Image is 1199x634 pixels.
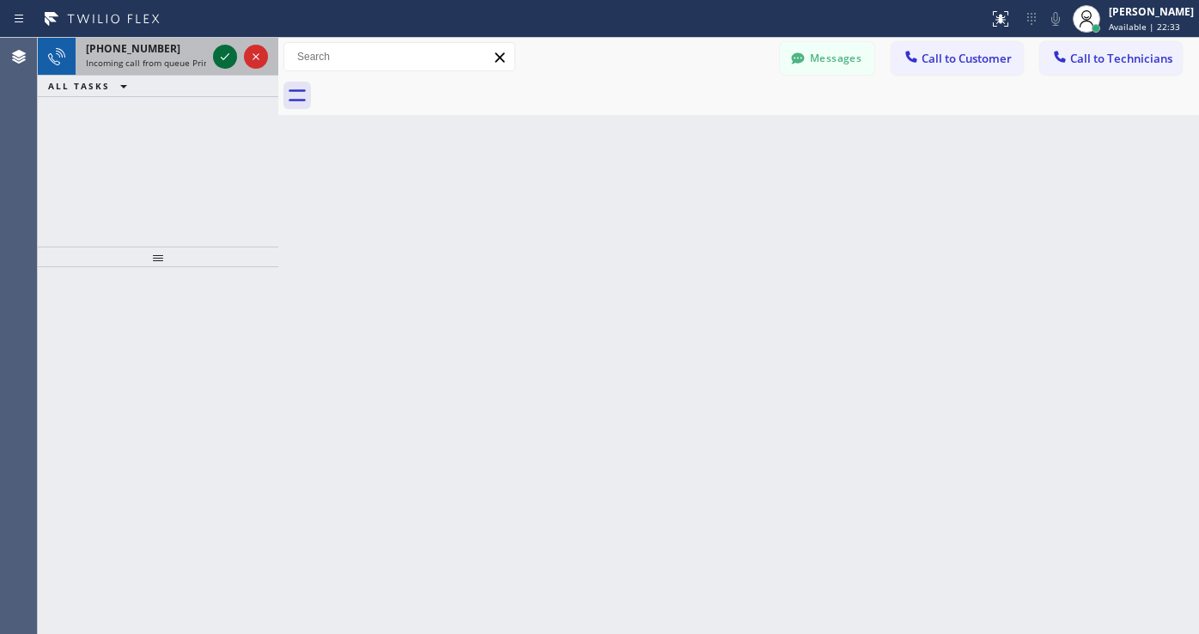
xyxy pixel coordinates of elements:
[1109,21,1180,33] span: Available | 22:33
[86,41,180,56] span: [PHONE_NUMBER]
[1044,7,1068,31] button: Mute
[86,57,236,69] span: Incoming call from queue Primary EL
[780,42,874,75] button: Messages
[1040,42,1182,75] button: Call to Technicians
[922,51,1012,66] span: Call to Customer
[892,42,1023,75] button: Call to Customer
[38,76,144,96] button: ALL TASKS
[48,80,110,92] span: ALL TASKS
[1070,51,1172,66] span: Call to Technicians
[1109,4,1194,19] div: [PERSON_NAME]
[284,43,514,70] input: Search
[244,45,268,69] button: Reject
[213,45,237,69] button: Accept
